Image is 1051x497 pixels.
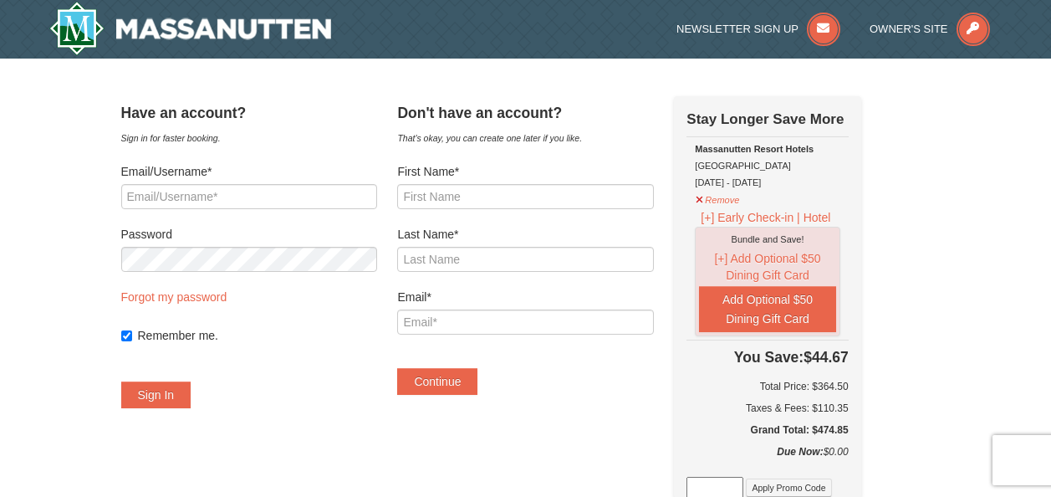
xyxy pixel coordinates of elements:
label: Last Name* [397,226,653,243]
a: Newsletter Sign Up [676,23,840,35]
span: Owner's Site [870,23,948,35]
label: Remember me. [138,327,377,344]
input: Email/Username* [121,184,377,209]
input: Email* [397,310,653,335]
h4: $44.67 [686,349,848,366]
strong: Stay Longer Save More [686,111,844,127]
label: Email* [397,289,653,305]
div: Bundle and Save! [699,231,835,248]
label: Email/Username* [121,163,377,180]
button: [+] Early Check-in | Hotel [695,208,836,227]
div: That's okay, you can create one later if you like. [397,130,653,146]
a: Owner's Site [870,23,990,35]
span: You Save: [734,349,804,366]
button: Continue [397,368,477,395]
div: [GEOGRAPHIC_DATA] [DATE] - [DATE] [695,141,839,191]
a: Forgot my password [121,290,227,304]
div: Sign in for faster booking. [121,130,377,146]
strong: Massanutten Resort Hotels [695,144,814,154]
a: Massanutten Resort [49,2,332,55]
strong: Due Now: [777,446,823,458]
label: Password [121,226,377,243]
div: $0.00 [686,443,848,477]
button: Add Optional $50 Dining Gift Card [699,286,835,332]
button: Remove [695,187,740,208]
h4: Have an account? [121,105,377,121]
div: Taxes & Fees: $110.35 [686,400,848,417]
button: [+] Add Optional $50 Dining Gift Card [699,248,835,286]
h5: Grand Total: $474.85 [686,422,848,438]
h4: Don't have an account? [397,105,653,121]
input: Last Name [397,247,653,272]
input: First Name [397,184,653,209]
button: Apply Promo Code [746,479,831,497]
label: First Name* [397,163,653,180]
span: Newsletter Sign Up [676,23,798,35]
h6: Total Price: $364.50 [686,378,848,395]
img: Massanutten Resort Logo [49,2,332,55]
button: Sign In [121,382,191,408]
